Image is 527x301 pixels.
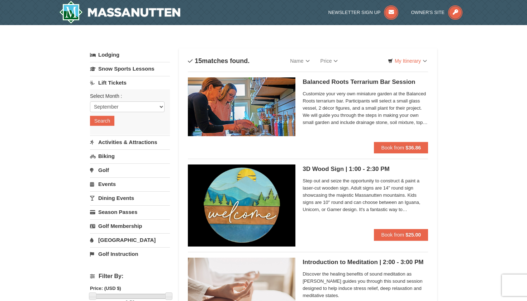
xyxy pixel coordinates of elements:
[90,286,121,291] strong: Price: (USD $)
[315,54,343,68] a: Price
[90,62,170,75] a: Snow Sports Lessons
[90,135,170,149] a: Activities & Attractions
[90,233,170,247] a: [GEOGRAPHIC_DATA]
[303,271,428,299] span: Discover the healing benefits of sound meditation as [PERSON_NAME] guides you through this sound ...
[411,10,445,15] span: Owner's Site
[59,1,180,24] img: Massanutten Resort Logo
[90,177,170,191] a: Events
[188,164,295,247] img: 18871151-71-f4144550.png
[188,57,250,64] h4: matches found.
[411,10,463,15] a: Owner's Site
[188,77,295,136] img: 18871151-30-393e4332.jpg
[374,142,428,153] button: Book from $36.86
[303,177,428,213] span: Step out and seize the opportunity to construct & paint a laser-cut wooden sign. Adult signs are ...
[90,76,170,89] a: Lift Tickets
[374,229,428,240] button: Book from $25.00
[90,219,170,233] a: Golf Membership
[303,78,428,86] h5: Balanced Roots Terrarium Bar Session
[90,149,170,163] a: Biking
[195,57,202,64] span: 15
[328,10,381,15] span: Newsletter Sign Up
[405,145,421,150] strong: $36.86
[90,191,170,205] a: Dining Events
[303,90,428,126] span: Customize your very own miniature garden at the Balanced Roots terrarium bar. Participants will s...
[381,232,404,238] span: Book from
[303,259,428,266] h5: Introduction to Meditation | 2:00 - 3:00 PM
[90,273,170,279] h4: Filter By:
[59,1,180,24] a: Massanutten Resort
[90,116,114,126] button: Search
[90,48,170,61] a: Lodging
[90,205,170,219] a: Season Passes
[285,54,315,68] a: Name
[303,166,428,173] h5: 3D Wood Sign | 1:00 - 2:30 PM
[90,163,170,177] a: Golf
[90,92,165,100] label: Select Month :
[383,56,432,66] a: My Itinerary
[90,247,170,261] a: Golf Instruction
[328,10,399,15] a: Newsletter Sign Up
[381,145,404,150] span: Book from
[405,232,421,238] strong: $25.00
